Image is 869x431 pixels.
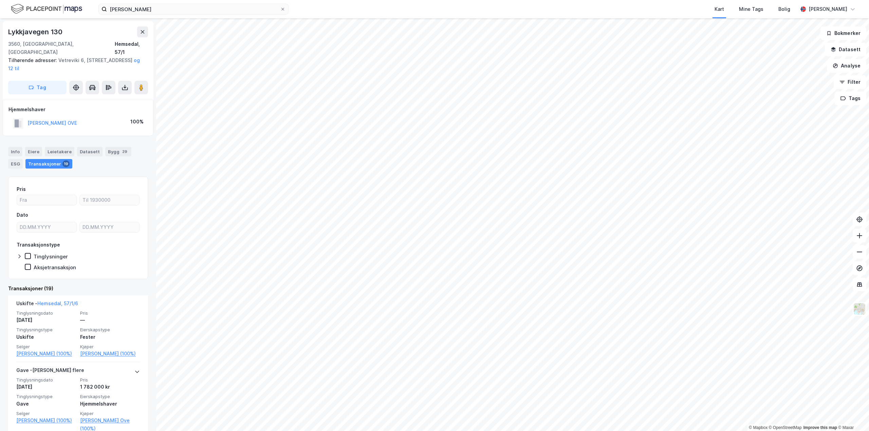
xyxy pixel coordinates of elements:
[80,350,140,358] a: [PERSON_NAME] (100%)
[45,147,74,156] div: Leietakere
[16,344,76,350] span: Selger
[769,425,802,430] a: OpenStreetMap
[16,310,76,316] span: Tinglysningsdato
[62,160,70,167] div: 19
[121,148,129,155] div: 29
[8,285,148,293] div: Transaksjoner (19)
[80,344,140,350] span: Kjøper
[80,383,140,391] div: 1 782 000 kr
[115,40,148,56] div: Hemsedal, 57/1
[107,4,280,14] input: Søk på adresse, matrikkel, gårdeiere, leietakere eller personer
[17,222,76,232] input: DD.MM.YYYY
[16,377,76,383] span: Tinglysningsdato
[825,43,866,56] button: Datasett
[80,394,140,399] span: Eierskapstype
[17,241,60,249] div: Transaksjonstype
[80,400,140,408] div: Hjemmelshaver
[809,5,847,13] div: [PERSON_NAME]
[8,26,64,37] div: Lykkjavegen 130
[8,105,148,114] div: Hjemmelshaver
[80,310,140,316] span: Pris
[17,195,76,205] input: Fra
[16,333,76,341] div: Uskifte
[803,425,837,430] a: Improve this map
[37,300,78,306] a: Hemsedal, 57/1/6
[16,416,76,425] a: [PERSON_NAME] (100%)
[16,383,76,391] div: [DATE]
[16,366,84,377] div: Gave - [PERSON_NAME] flere
[8,81,67,94] button: Tag
[827,59,866,73] button: Analyse
[16,350,76,358] a: [PERSON_NAME] (100%)
[80,195,139,205] input: Til 1930000
[835,92,866,105] button: Tags
[820,26,866,40] button: Bokmerker
[8,56,143,73] div: Vetreviki 6, [STREET_ADDRESS]
[80,333,140,341] div: Fester
[130,118,144,126] div: 100%
[34,264,76,271] div: Aksjetransaksjon
[16,394,76,399] span: Tinglysningstype
[80,327,140,333] span: Eierskapstype
[8,159,23,169] div: ESG
[16,411,76,416] span: Selger
[25,159,72,169] div: Transaksjoner
[17,185,26,193] div: Pris
[835,398,869,431] iframe: Chat Widget
[8,147,22,156] div: Info
[739,5,763,13] div: Mine Tags
[17,211,28,219] div: Dato
[749,425,768,430] a: Mapbox
[105,147,131,156] div: Bygg
[34,253,68,260] div: Tinglysninger
[80,316,140,324] div: —
[778,5,790,13] div: Bolig
[16,400,76,408] div: Gave
[16,327,76,333] span: Tinglysningstype
[8,57,58,63] span: Tilhørende adresser:
[77,147,103,156] div: Datasett
[16,299,78,310] div: Uskifte -
[8,40,115,56] div: 3560, [GEOGRAPHIC_DATA], [GEOGRAPHIC_DATA]
[11,3,82,15] img: logo.f888ab2527a4732fd821a326f86c7f29.svg
[715,5,724,13] div: Kart
[834,75,866,89] button: Filter
[80,377,140,383] span: Pris
[16,316,76,324] div: [DATE]
[80,222,139,232] input: DD.MM.YYYY
[25,147,42,156] div: Eiere
[853,302,866,315] img: Z
[80,411,140,416] span: Kjøper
